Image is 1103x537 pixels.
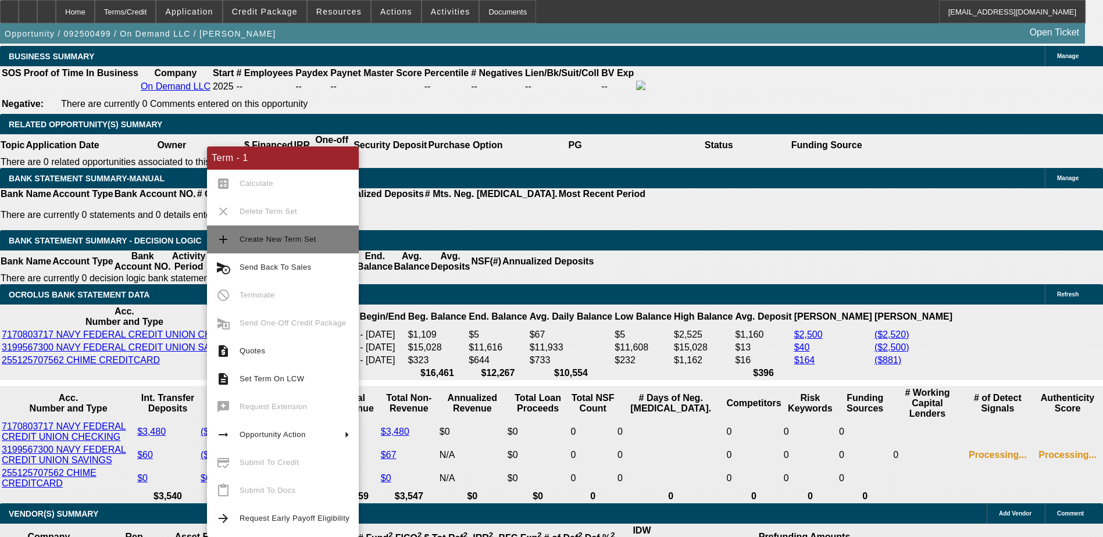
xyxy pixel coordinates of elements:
span: Set Term On LCW [240,374,304,383]
b: # Negatives [471,68,523,78]
div: Term - 1 [207,146,359,170]
th: Avg. Deposits [430,250,471,273]
div: $0 [440,427,505,437]
td: -- [601,80,634,93]
td: $11,608 [614,342,672,353]
a: 7170803717 NAVY FEDERAL CREDIT UNION CHECKING [2,330,247,339]
td: $15,028 [408,342,467,353]
b: Paydex [295,68,328,78]
td: [DATE] - [DATE] [327,342,406,353]
div: Ocrolus is processing any Detect Signals (Document Tempering). Please wait a couple of minutes an... [964,450,1032,460]
td: 0 [570,444,615,466]
td: $733 [529,355,613,366]
span: -- [236,81,242,91]
th: # Days of Neg. [MEDICAL_DATA]. [617,387,725,420]
b: Start [213,68,234,78]
span: BANK STATEMENT SUMMARY-MANUAL [9,174,165,183]
mat-icon: add [216,232,230,246]
mat-icon: cancel_schedule_send [216,260,230,274]
a: Open Ticket [1025,23,1084,42]
th: $3,540 [137,491,199,502]
a: $40 [794,342,810,352]
span: Application [165,7,213,16]
th: Purchase Option [427,134,503,156]
button: Credit Package [223,1,306,23]
b: # Employees [236,68,293,78]
a: $3,480 [137,427,166,436]
td: $11,616 [468,342,527,353]
p: There are currently 0 statements and 0 details entered on this opportunity [1,210,645,220]
span: Create New Term Set [240,235,316,244]
th: Bank Account NO. [114,250,172,273]
td: -- [295,80,329,93]
b: Processing... [1038,450,1097,460]
span: Manage [1057,53,1079,59]
td: $13 [734,342,792,353]
th: NSF(#) [470,250,502,273]
td: $11,933 [529,342,613,353]
th: Most Recent Period [558,188,646,200]
b: Company [154,68,197,78]
th: Security Deposit [353,134,427,156]
td: $5 [468,329,527,341]
td: $0 [507,444,569,466]
td: 0 [726,421,781,443]
th: Total Loan Proceeds [507,387,569,420]
th: Funding Sources [838,387,891,420]
th: 0 [570,491,615,502]
span: Bank Statement Summary - Decision Logic [9,236,202,245]
th: Low Balance [614,306,672,328]
a: ($3,480) [201,450,235,460]
td: 0 [617,467,725,489]
span: Resources [316,7,362,16]
a: $60 [137,450,153,460]
div: -- [330,81,422,92]
div: -- [471,81,523,92]
span: Opportunity Action [240,430,306,439]
a: $0 [381,473,391,483]
th: Annualized Deposits [502,250,594,273]
th: [PERSON_NAME] [874,306,953,328]
td: $232 [614,355,672,366]
td: $0 [507,467,569,489]
th: Int. Transfer Deposits [137,387,199,420]
th: $16,461 [408,367,467,379]
b: Percentile [424,68,469,78]
span: Credit Package [232,7,298,16]
span: Request Early Payoff Eligibility [240,514,349,522]
th: $0 [439,491,506,502]
div: -- [424,81,469,92]
a: 255125707562 CHIME CREDITCARD [2,355,160,365]
th: Annualized Revenue [439,387,506,420]
span: Refresh [1057,291,1079,298]
a: ($2,500) [874,342,909,352]
th: $ Financed [244,134,294,156]
div: Ocrolus is processing the Authenticity Score (Document Tempering). Please wait a couple of minute... [1034,450,1101,460]
span: VENDOR(S) SUMMARY [9,509,98,518]
th: # Mts. Neg. [MEDICAL_DATA]. [424,188,558,200]
th: Acc. Number and Type [1,387,135,420]
td: $0 [507,421,569,443]
th: Avg. Deposit [734,306,792,328]
th: Account Type [52,250,114,273]
td: $644 [468,355,527,366]
mat-icon: arrow_forward [216,511,230,525]
th: Status [647,134,791,156]
th: Bank Account NO. [114,188,197,200]
td: $15,028 [673,342,733,353]
a: $67 [381,450,397,460]
span: Comment [1057,510,1084,517]
th: Annualized Deposits [331,188,424,200]
span: OCROLUS BANK STATEMENT DATA [9,290,149,299]
th: $10,554 [529,367,613,379]
th: Period Begin/End [327,306,406,328]
button: Application [156,1,222,23]
td: -- [524,80,599,93]
a: On Demand LLC [141,81,210,91]
a: $164 [794,355,815,365]
b: Negative: [2,99,44,109]
mat-icon: description [216,372,230,386]
a: $0 [137,473,148,483]
th: End. Balance [356,250,393,273]
th: 0 [838,491,891,502]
